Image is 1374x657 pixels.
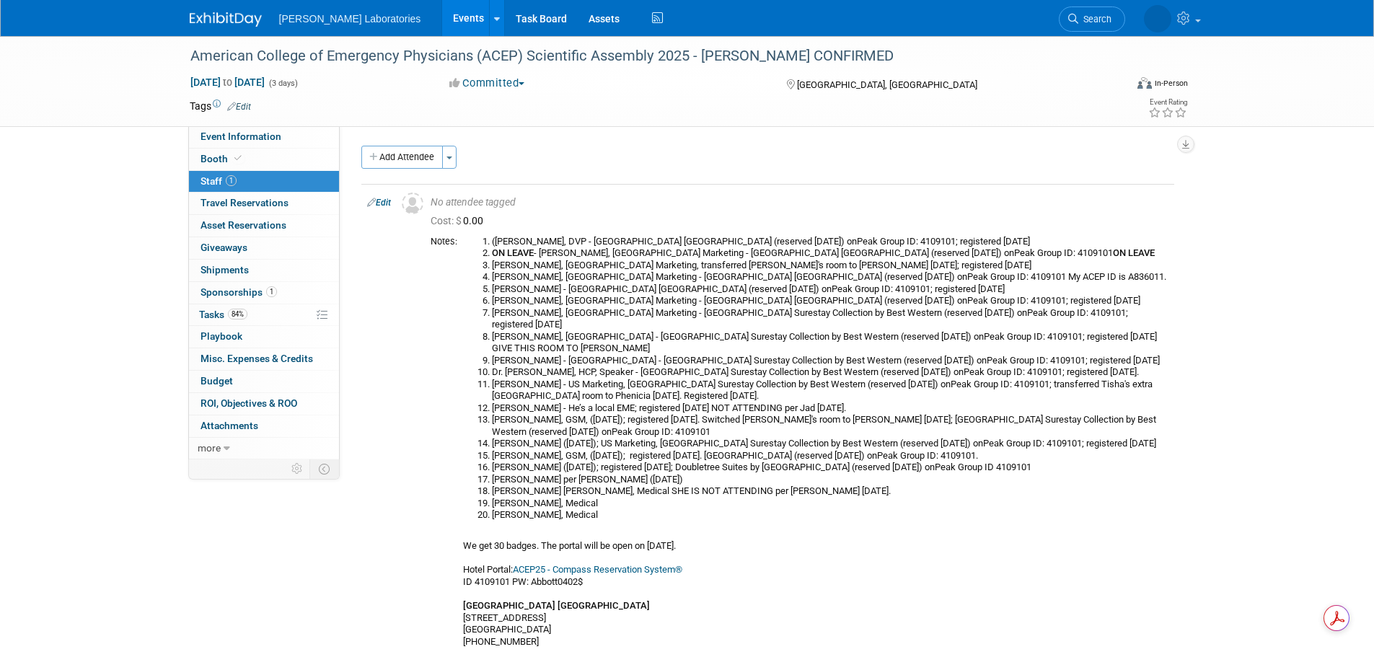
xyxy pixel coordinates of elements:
a: Booth [189,149,339,170]
span: Search [1078,14,1111,25]
span: Playbook [201,330,242,342]
a: Event Information [189,126,339,148]
span: ROI, Objectives & ROO [201,397,297,409]
a: Staff1 [189,171,339,193]
li: [PERSON_NAME], [GEOGRAPHIC_DATA] Marketing - [GEOGRAPHIC_DATA] [GEOGRAPHIC_DATA] (reserved [DATE]... [492,295,1168,307]
span: Travel Reservations [201,197,289,208]
span: Misc. Expenses & Credits [201,353,313,364]
li: [PERSON_NAME], GSM, ([DATE]); registered [DATE]. [GEOGRAPHIC_DATA] (reserved [DATE]) onPeak Group... [492,450,1168,462]
span: Giveaways [201,242,247,253]
a: ACEP25 - Compass Reservation System® [513,564,682,575]
span: Booth [201,153,245,164]
b: ON LEAVE [1113,247,1155,258]
div: In-Person [1154,78,1188,89]
a: Edit [367,198,391,208]
img: Format-Inperson.png [1137,77,1152,89]
button: Committed [444,76,530,91]
span: 0.00 [431,215,489,226]
a: Asset Reservations [189,215,339,237]
span: Budget [201,375,233,387]
span: Cost: $ [431,215,463,226]
span: to [221,76,234,88]
a: Sponsorships1 [189,282,339,304]
b: ON LEAVE [492,247,534,258]
li: [PERSON_NAME] ([DATE]); registered [DATE]; Doubletree Suites by [GEOGRAPHIC_DATA] (reserved [DATE... [492,462,1168,474]
li: [PERSON_NAME] - He’s a local EME; registered [DATE] NOT ATTENDING per Jad [DATE]. [492,402,1168,415]
a: more [189,438,339,459]
li: [PERSON_NAME] - US Marketing, [GEOGRAPHIC_DATA] Surestay Collection by Best Western (reserved [DA... [492,379,1168,402]
li: [PERSON_NAME] [PERSON_NAME], Medical SHE IS NOT ATTENDING per [PERSON_NAME] [DATE]. [492,485,1168,498]
a: Shipments [189,260,339,281]
img: Tisha Davis [1144,5,1171,32]
span: Attachments [201,420,258,431]
span: Sponsorships [201,286,277,298]
span: [GEOGRAPHIC_DATA], [GEOGRAPHIC_DATA] [797,79,977,90]
img: Unassigned-User-Icon.png [402,193,423,214]
div: American College of Emergency Physicians (ACEP) Scientific Assembly 2025 - [PERSON_NAME] CONFIRMED [185,43,1104,69]
li: [PERSON_NAME], Medical [492,498,1168,510]
span: 84% [228,309,247,319]
span: Asset Reservations [201,219,286,231]
div: No attendee tagged [431,196,1168,209]
span: 1 [226,175,237,186]
li: [PERSON_NAME], [GEOGRAPHIC_DATA] Marketing, transferred [PERSON_NAME]'s room to [PERSON_NAME] [DA... [492,260,1168,272]
span: Tasks [199,309,247,320]
li: [PERSON_NAME] - [GEOGRAPHIC_DATA] [GEOGRAPHIC_DATA] (reserved [DATE]) onPeak Group ID: 4109101; r... [492,283,1168,296]
a: ROI, Objectives & ROO [189,393,339,415]
span: 1 [266,286,277,297]
a: Playbook [189,326,339,348]
b: [GEOGRAPHIC_DATA] [GEOGRAPHIC_DATA] [463,600,650,611]
span: [DATE] [DATE] [190,76,265,89]
li: Dr. [PERSON_NAME], HCP, Speaker - [GEOGRAPHIC_DATA] Surestay Collection by Best Western (reserved... [492,366,1168,379]
div: Event Rating [1148,99,1187,106]
a: Attachments [189,415,339,437]
td: Toggle Event Tabs [309,459,339,478]
span: more [198,442,221,454]
li: - [PERSON_NAME], [GEOGRAPHIC_DATA] Marketing - [GEOGRAPHIC_DATA] [GEOGRAPHIC_DATA] (reserved [DAT... [492,247,1168,260]
div: Notes: [431,236,457,247]
li: [PERSON_NAME] - [GEOGRAPHIC_DATA] - [GEOGRAPHIC_DATA] Surestay Collection by Best Western (reserv... [492,355,1168,367]
img: ExhibitDay [190,12,262,27]
a: Edit [227,102,251,112]
li: [PERSON_NAME], [GEOGRAPHIC_DATA] Marketing - [GEOGRAPHIC_DATA] Surestay Collection by Best Wester... [492,307,1168,331]
a: Misc. Expenses & Credits [189,348,339,370]
span: [PERSON_NAME] Laboratories [279,13,421,25]
li: [PERSON_NAME], GSM, ([DATE]); registered [DATE]. Switched [PERSON_NAME]'s room to [PERSON_NAME] [... [492,414,1168,438]
li: [PERSON_NAME] ([DATE]); US Marketing, [GEOGRAPHIC_DATA] Surestay Collection by Best Western (rese... [492,438,1168,450]
li: [PERSON_NAME], Medical [492,509,1168,521]
a: Tasks84% [189,304,339,326]
td: Personalize Event Tab Strip [285,459,310,478]
button: Add Attendee [361,146,443,169]
a: Search [1059,6,1125,32]
a: Travel Reservations [189,193,339,214]
li: ([PERSON_NAME], DVP - [GEOGRAPHIC_DATA] [GEOGRAPHIC_DATA] (reserved [DATE]) onPeak Group ID: 4109... [492,236,1168,248]
i: Booth reservation complete [234,154,242,162]
span: Staff [201,175,237,187]
span: Shipments [201,264,249,275]
a: Giveaways [189,237,339,259]
li: [PERSON_NAME] per [PERSON_NAME] ([DATE]) [492,474,1168,486]
td: Tags [190,99,251,113]
li: [PERSON_NAME], [GEOGRAPHIC_DATA] - [GEOGRAPHIC_DATA] Surestay Collection by Best Western (reserve... [492,331,1168,355]
span: (3 days) [268,79,298,88]
li: [PERSON_NAME], [GEOGRAPHIC_DATA] Marketing - [GEOGRAPHIC_DATA] [GEOGRAPHIC_DATA] (reserved [DATE]... [492,271,1168,283]
a: Budget [189,371,339,392]
span: Event Information [201,131,281,142]
div: Event Format [1040,75,1189,97]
